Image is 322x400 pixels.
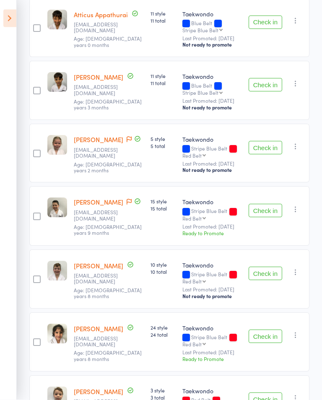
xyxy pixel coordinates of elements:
a: [PERSON_NAME] [74,135,123,144]
div: Taekwondo [182,10,241,18]
img: image1665179989.png [47,198,67,218]
small: Last Promoted: [DATE] [182,287,241,293]
button: Check in [249,141,282,155]
a: Atticus Appathurai [74,10,128,19]
a: [PERSON_NAME] [74,73,123,82]
span: 11 total [151,17,176,24]
div: Not ready to promote [182,42,241,48]
small: Last Promoted: [DATE] [182,98,241,104]
div: Ready to Promote [182,230,241,237]
span: 11 total [151,80,176,87]
a: [PERSON_NAME] [74,262,123,270]
div: Red Belt [182,216,202,221]
div: Stripe Blue Belt [182,208,241,221]
span: Age: [DEMOGRAPHIC_DATA] years 9 months [74,223,142,236]
img: image1715756535.png [47,10,67,30]
small: Appathuraiamanda@gmail.com [74,84,128,96]
div: Ready to Promote [182,356,241,363]
small: swettadesai@yahoo.com.au [74,336,128,348]
button: Check in [249,204,282,218]
span: 15 style [151,198,176,205]
small: daniisideris@gmail.com [74,210,128,222]
a: [PERSON_NAME] [74,387,123,396]
div: Red Belt [182,153,202,158]
small: charanne85@live.com.au [74,147,128,159]
div: Red Belt [182,342,202,347]
div: Taekwondo [182,135,241,144]
span: Age: [DEMOGRAPHIC_DATA] years 3 months [74,98,142,111]
div: Not ready to promote [182,293,241,300]
div: Stripe Blue Belt [182,90,218,96]
div: Taekwondo [182,387,241,395]
span: 24 style [151,324,176,331]
a: [PERSON_NAME] [74,325,123,333]
small: Last Promoted: [DATE] [182,36,241,42]
span: Age: [DEMOGRAPHIC_DATA] years 0 months [74,35,142,48]
img: image1713335605.png [47,261,67,281]
img: image1699667424.png [47,135,67,155]
small: danilcarey@outlook.com [74,273,128,285]
span: 5 total [151,143,176,150]
span: 3 style [151,387,176,394]
span: Age: [DEMOGRAPHIC_DATA] years 8 months [74,349,142,362]
span: 10 style [151,261,176,268]
div: Not ready to promote [182,104,241,111]
div: Blue Belt [182,83,241,96]
img: image1715756516.png [47,73,67,92]
small: Last Promoted: [DATE] [182,350,241,356]
div: Red Belt [182,279,202,284]
span: 11 style [151,73,176,80]
button: Check in [249,78,282,92]
span: 24 total [151,331,176,338]
a: [PERSON_NAME] [74,198,123,207]
small: Last Promoted: [DATE] [182,224,241,230]
div: Taekwondo [182,73,241,81]
span: 10 total [151,268,176,275]
img: image1613772490.png [47,324,67,344]
span: 11 style [151,10,176,17]
div: Blue Belt [182,21,241,33]
div: Stripe Blue Belt [182,146,241,158]
div: Taekwondo [182,261,241,270]
div: Taekwondo [182,324,241,332]
small: Last Promoted: [DATE] [182,161,241,167]
div: Taekwondo [182,198,241,206]
button: Check in [249,330,282,343]
small: Appathuraiamanda@gmail.com [74,22,128,34]
span: Age: [DEMOGRAPHIC_DATA] years 2 months [74,161,142,174]
div: Stripe Blue Belt [182,272,241,284]
button: Check in [249,267,282,281]
div: Stripe Blue Belt [182,335,241,347]
div: Not ready to promote [182,167,241,174]
button: Check in [249,16,282,29]
div: Stripe Blue Belt [182,28,218,33]
span: Age: [DEMOGRAPHIC_DATA] years 8 months [74,287,142,300]
span: 5 style [151,135,176,143]
span: 15 total [151,205,176,212]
